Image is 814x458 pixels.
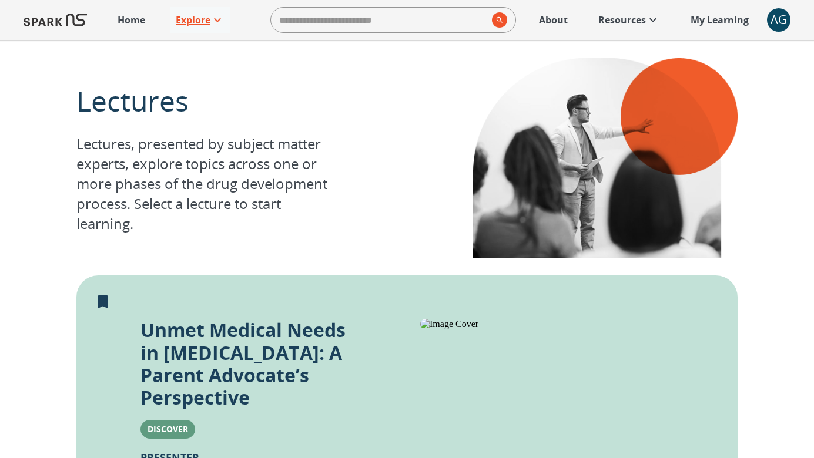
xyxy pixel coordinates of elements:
[533,7,574,33] a: About
[420,319,700,329] img: Image Cover
[539,13,568,27] p: About
[170,7,230,33] a: Explore
[176,13,210,27] p: Explore
[598,13,646,27] p: Resources
[140,319,364,409] p: Unmet Medical Needs in [MEDICAL_DATA]: A Parent Advocate’s Perspective
[592,7,666,33] a: Resources
[767,8,790,32] div: AG
[140,423,195,435] span: Discover
[691,13,749,27] p: My Learning
[94,293,112,311] svg: Remove from My Learning
[487,8,507,32] button: search
[76,134,341,234] p: Lectures, presented by subject matter experts, explore topics across one or more phases of the dr...
[685,7,755,33] a: My Learning
[118,13,145,27] p: Home
[112,7,151,33] a: Home
[76,82,341,120] p: Lectures
[767,8,790,32] button: account of current user
[24,6,87,34] img: Logo of SPARK at Stanford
